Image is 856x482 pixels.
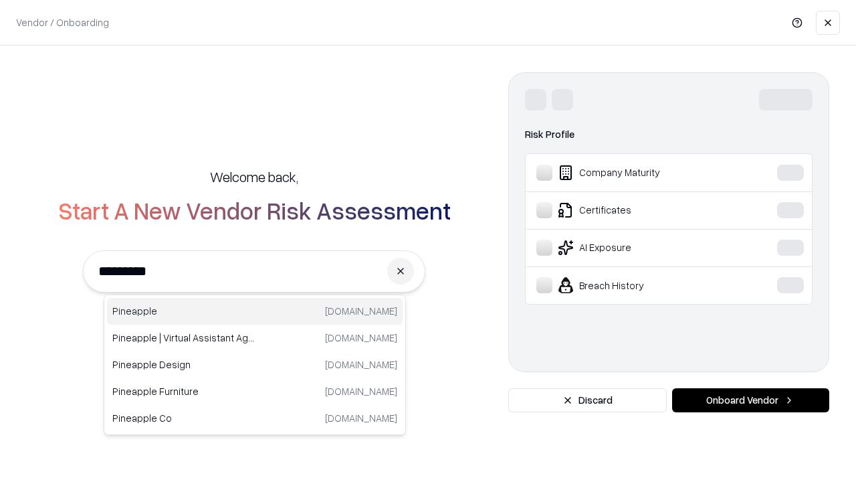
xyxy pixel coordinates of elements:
[112,331,255,345] p: Pineapple | Virtual Assistant Agency
[536,202,736,218] div: Certificates
[325,357,397,372] p: [DOMAIN_NAME]
[112,357,255,372] p: Pineapple Design
[525,127,813,143] div: Risk Profile
[58,197,451,224] h2: Start A New Vendor Risk Assessment
[508,388,667,412] button: Discard
[536,240,736,256] div: AI Exposure
[325,411,397,425] p: [DOMAIN_NAME]
[112,411,255,425] p: Pineapple Co
[112,304,255,318] p: Pineapple
[325,384,397,398] p: [DOMAIN_NAME]
[536,277,736,293] div: Breach History
[112,384,255,398] p: Pineapple Furniture
[536,165,736,181] div: Company Maturity
[16,15,109,29] p: Vendor / Onboarding
[325,304,397,318] p: [DOMAIN_NAME]
[104,295,406,435] div: Suggestions
[672,388,829,412] button: Onboard Vendor
[325,331,397,345] p: [DOMAIN_NAME]
[210,167,298,186] h5: Welcome back,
